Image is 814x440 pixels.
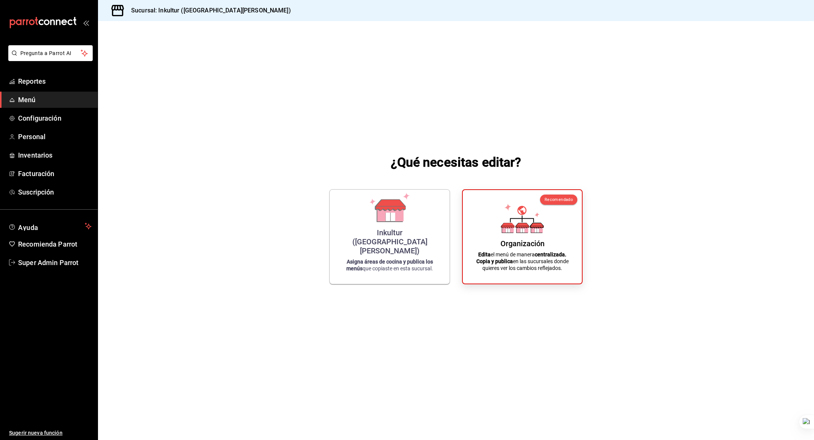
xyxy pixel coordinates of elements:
span: Personal [18,132,92,142]
strong: Edita [478,251,491,258]
span: Recomendado [545,197,573,202]
span: Menú [18,95,92,105]
h3: Sucursal: Inkultur ([GEOGRAPHIC_DATA][PERSON_NAME]) [125,6,291,15]
div: Organización [500,239,545,248]
strong: Asigna áreas de cocina y publica los menús [346,259,433,271]
div: Inkultur ([GEOGRAPHIC_DATA][PERSON_NAME]) [339,228,441,255]
span: Inventarios [18,150,92,160]
p: el menú de manera en las sucursales donde quieres ver los cambios reflejados. [472,251,573,271]
span: Reportes [18,76,92,86]
p: que copiaste en esta sucursal. [339,258,441,272]
button: Pregunta a Parrot AI [8,45,93,61]
span: Ayuda [18,222,82,231]
span: Suscripción [18,187,92,197]
a: Pregunta a Parrot AI [5,55,93,63]
span: Facturación [18,169,92,179]
strong: centralizada. [535,251,566,258]
span: Pregunta a Parrot AI [20,49,81,57]
span: Configuración [18,113,92,123]
span: Recomienda Parrot [18,239,92,249]
strong: Copia y publica [476,258,513,264]
span: Super Admin Parrot [18,258,92,268]
h1: ¿Qué necesitas editar? [391,153,522,171]
button: open_drawer_menu [83,20,89,26]
span: Sugerir nueva función [9,429,92,437]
